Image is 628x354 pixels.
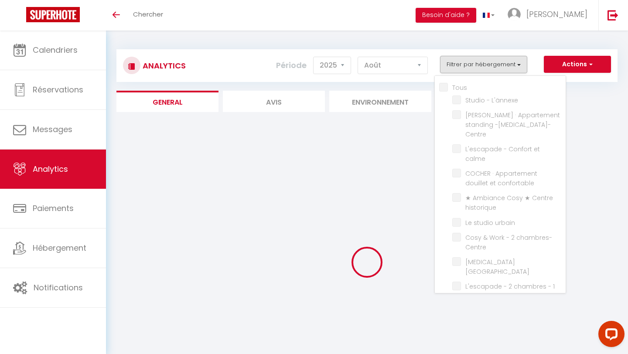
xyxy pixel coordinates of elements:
[133,10,163,19] span: Chercher
[33,242,86,253] span: Hébergement
[440,56,527,73] button: Filtrer par hébergement
[465,169,537,187] span: COCHER · Appartement douillet et confortable
[223,91,325,112] li: Avis
[416,8,476,23] button: Besoin d'aide ?
[26,7,80,22] img: Super Booking
[116,91,218,112] li: General
[465,258,529,276] span: [MEDICAL_DATA] [GEOGRAPHIC_DATA]
[465,233,552,252] span: Cosy & Work - 2 chambres- Centre
[465,145,540,163] span: L'escapade - Confort et calme
[34,282,83,293] span: Notifications
[465,111,560,139] span: [PERSON_NAME] · Appartement standing -[MEDICAL_DATA]- Centre
[276,56,307,75] label: Période
[140,56,186,75] h3: Analytics
[33,203,74,214] span: Paiements
[465,282,555,300] span: L'escapade - 2 chambres - 1 espace bureau
[33,163,68,174] span: Analytics
[544,56,611,73] button: Actions
[508,8,521,21] img: ...
[526,9,587,20] span: [PERSON_NAME]
[33,124,72,135] span: Messages
[591,317,628,354] iframe: LiveChat chat widget
[465,194,553,212] span: ★ Ambiance Cosy ★ Centre historique
[33,44,78,55] span: Calendriers
[608,10,618,20] img: logout
[33,84,83,95] span: Réservations
[329,91,431,112] li: Environnement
